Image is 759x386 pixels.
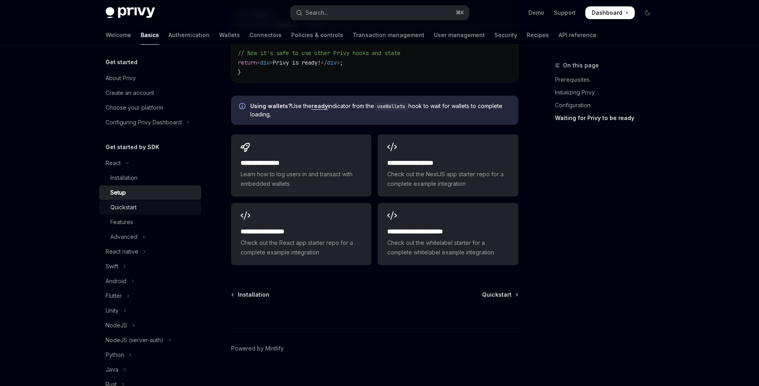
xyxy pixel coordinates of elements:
[250,102,510,118] span: Use the indicator from the hook to wait for wallets to complete loading.
[238,49,400,57] span: // Now it's safe to use other Privy hooks and state
[106,103,163,112] div: Choose your platform
[321,59,327,66] span: </
[291,26,343,45] a: Policies & controls
[99,259,201,274] button: Toggle Swift section
[260,59,270,66] span: div
[250,102,291,109] strong: Using wallets?
[99,171,201,185] a: Installation
[527,26,549,45] a: Recipes
[99,200,201,215] a: Quickstart
[306,8,328,18] div: Search...
[106,335,163,345] div: NodeJS (server-auth)
[99,86,201,100] a: Create an account
[231,345,284,353] a: Powered by Mintlify
[241,238,362,257] span: Check out the React app starter repo for a complete example integration
[257,59,260,66] span: <
[641,6,654,19] button: Toggle dark mode
[592,9,622,17] span: Dashboard
[106,158,121,168] div: React
[290,6,469,20] button: Open search
[99,100,201,115] a: Choose your platform
[99,215,201,229] a: Features
[106,73,136,83] div: About Privy
[99,348,201,362] button: Toggle Python section
[99,333,201,347] button: Toggle NodeJS (server-auth) section
[555,86,660,99] a: Initializing Privy
[99,244,201,259] button: Toggle React native section
[378,134,518,197] a: **** **** **** ****Check out the NextJS app starter repo for a complete example integration
[434,26,485,45] a: User management
[528,9,544,17] a: Demo
[110,173,137,183] div: Installation
[99,71,201,85] a: About Privy
[106,142,159,152] h5: Get started by SDK
[99,318,201,333] button: Toggle NodeJS section
[273,59,321,66] span: Privy is ready!
[110,232,137,242] div: Advanced
[106,118,182,127] div: Configuring Privy Dashboard
[378,203,518,265] a: **** **** **** **** ***Check out the whitelabel starter for a complete whitelabel example integra...
[456,10,464,16] span: ⌘ K
[106,276,126,286] div: Android
[238,291,269,299] span: Installation
[555,73,660,86] a: Prerequisites
[169,26,210,45] a: Authentication
[340,59,343,66] span: ;
[554,9,576,17] a: Support
[106,57,137,67] h5: Get started
[99,115,201,130] button: Toggle Configuring Privy Dashboard section
[327,59,337,66] span: div
[555,112,660,124] a: Waiting for Privy to be ready
[106,262,118,271] div: Swift
[106,306,119,315] div: Unity
[482,291,512,299] span: Quickstart
[99,289,201,303] button: Toggle Flutter section
[106,350,124,360] div: Python
[106,365,118,374] div: Java
[353,26,424,45] a: Transaction management
[99,303,201,318] button: Toggle Unity section
[239,103,247,111] svg: Info
[232,291,269,299] a: Installation
[312,102,328,110] a: ready
[585,6,635,19] a: Dashboard
[270,59,273,66] span: >
[494,26,517,45] a: Security
[99,274,201,288] button: Toggle Android section
[559,26,596,45] a: API reference
[99,185,201,200] a: Setup
[219,26,240,45] a: Wallets
[106,321,127,330] div: NodeJS
[106,291,122,301] div: Flutter
[555,99,660,112] a: Configuration
[563,61,599,70] span: On this page
[231,203,371,265] a: **** **** **** ***Check out the React app starter repo for a complete example integration
[106,88,154,98] div: Create an account
[99,230,201,244] button: Toggle Advanced section
[241,169,362,189] span: Learn how to log users in and transact with embedded wallets
[387,238,508,257] span: Check out the whitelabel starter for a complete whitelabel example integration
[106,26,131,45] a: Welcome
[231,134,371,197] a: **** **** **** *Learn how to log users in and transact with embedded wallets
[238,69,241,76] span: }
[141,26,159,45] a: Basics
[249,26,282,45] a: Connectors
[238,59,257,66] span: return
[106,7,155,18] img: dark logo
[374,102,408,110] code: useWallets
[482,291,518,299] a: Quickstart
[110,203,137,212] div: Quickstart
[387,169,508,189] span: Check out the NextJS app starter repo for a complete example integration
[110,188,126,197] div: Setup
[110,217,133,227] div: Features
[99,156,201,170] button: Toggle React section
[99,362,201,377] button: Toggle Java section
[106,247,138,256] div: React native
[337,59,340,66] span: >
